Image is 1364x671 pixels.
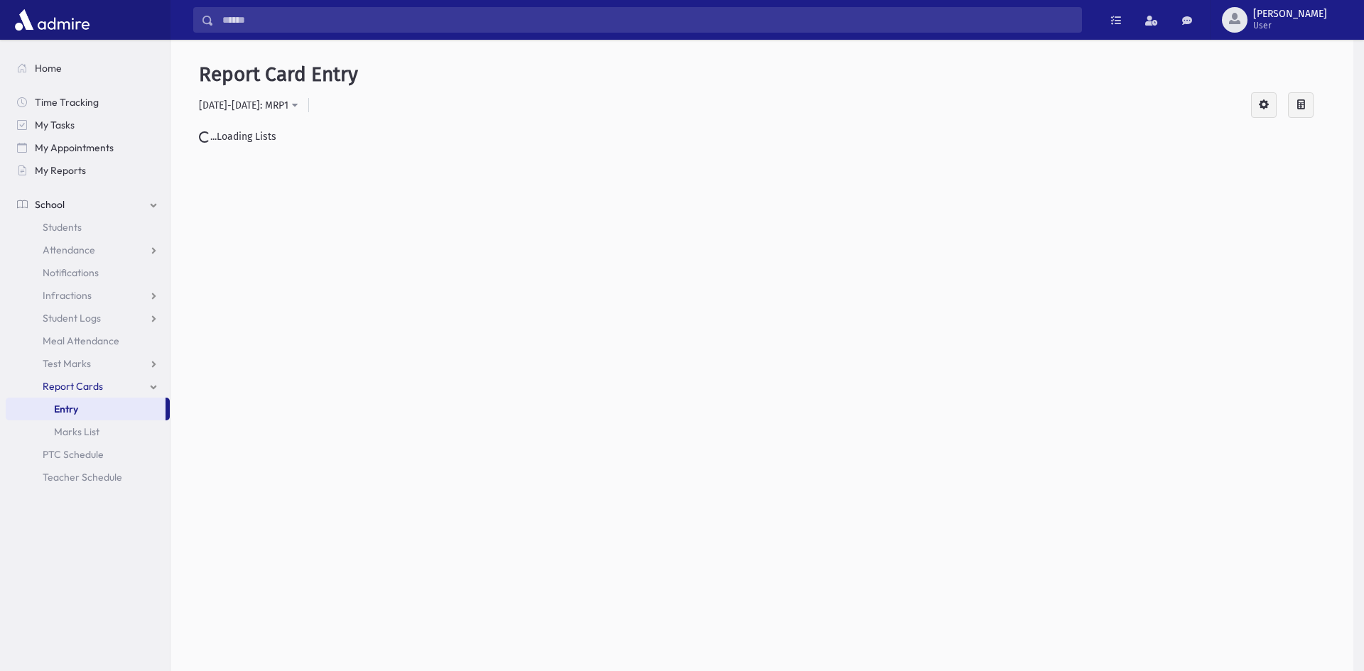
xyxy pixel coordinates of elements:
span: Test Marks [43,357,91,370]
span: Home [35,62,62,75]
span: My Reports [35,164,86,177]
a: Report Cards [6,375,170,398]
span: Students [43,221,82,234]
span: PTC Schedule [43,448,104,461]
span: [PERSON_NAME] [1253,9,1327,20]
span: Attendance [43,244,95,256]
a: Entry [6,398,166,420]
span: Entry [54,403,78,415]
span: Report Cards [43,380,103,393]
span: Time Tracking [35,96,99,109]
a: Student Logs [6,307,170,329]
a: Notifications [6,261,170,284]
span: Student Logs [43,312,101,324]
a: Test Marks [6,352,170,375]
div: Configure [1251,92,1277,118]
span: Infractions [43,289,92,302]
a: My Reports [6,159,170,182]
span: My Appointments [35,141,114,154]
span: Teacher Schedule [43,471,122,484]
a: My Tasks [6,114,170,136]
span: Marks List [54,425,99,438]
a: School [6,193,170,216]
a: Students [6,216,170,239]
span: My Tasks [35,119,75,131]
input: Search [214,7,1081,33]
span: Notifications [43,266,99,279]
button: 2025-2026: MRP1 [199,92,308,118]
span: School [35,198,65,211]
a: Attendance [6,239,170,261]
img: AdmirePro [11,6,93,34]
div: ...Loading Lists [199,129,1325,144]
span: Meal Attendance [43,334,119,347]
a: Marks List [6,420,170,443]
div: [DATE]-[DATE]: MRP1 [199,98,288,113]
a: Time Tracking [6,91,170,114]
a: PTC Schedule [6,443,170,466]
a: Infractions [6,284,170,307]
span: User [1253,20,1327,31]
a: Meal Attendance [6,329,170,352]
a: Teacher Schedule [6,466,170,489]
h5: Report Card Entry [199,62,1325,87]
a: Home [6,57,170,80]
div: Calculate Averages [1288,92,1314,118]
a: My Appointments [6,136,170,159]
